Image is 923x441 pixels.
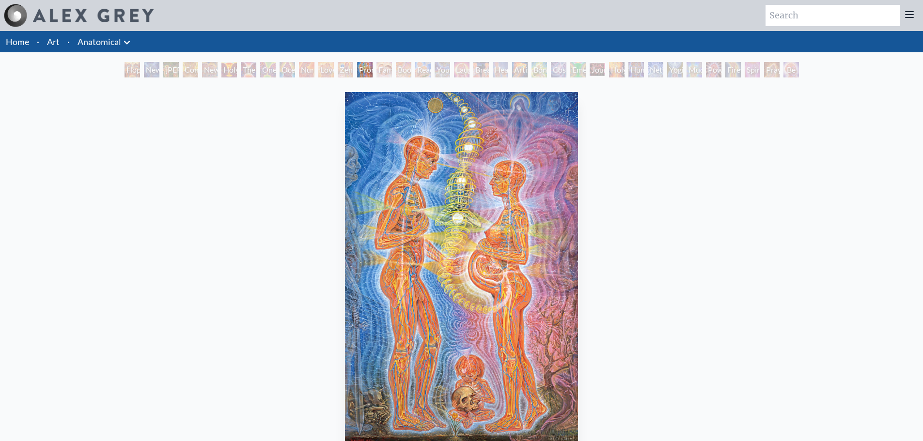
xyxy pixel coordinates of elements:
div: Cosmic Lovers [551,62,566,77]
div: Holy Fire [609,62,625,77]
li: · [33,31,43,52]
div: Networks [648,62,663,77]
a: Home [6,36,29,47]
input: Search [766,5,900,26]
div: Breathing [473,62,489,77]
div: Praying Hands [764,62,780,77]
div: Hope [125,62,140,77]
div: Human Geometry [628,62,644,77]
div: One Taste [260,62,276,77]
li: · [63,31,74,52]
div: Be a Good Human Being [783,62,799,77]
div: The Kiss [241,62,256,77]
div: Young & Old [435,62,450,77]
div: Nursing [299,62,314,77]
a: Anatomical [78,35,121,48]
div: Mudra [687,62,702,77]
div: New Man [DEMOGRAPHIC_DATA]: [DEMOGRAPHIC_DATA] Mind [144,62,159,77]
div: Boo-boo [396,62,411,77]
div: Bond [532,62,547,77]
div: Zena Lotus [338,62,353,77]
div: Yogi & the Möbius Sphere [667,62,683,77]
div: Holy Grail [221,62,237,77]
div: [PERSON_NAME] & Eve [163,62,179,77]
div: Family [376,62,392,77]
div: Artist's Hand [512,62,528,77]
div: Journey of the Wounded Healer [590,62,605,77]
div: Ocean of Love Bliss [280,62,295,77]
div: Reading [415,62,431,77]
div: Power to the Peaceful [706,62,721,77]
div: Healing [493,62,508,77]
div: Laughing Man [454,62,469,77]
div: Firewalking [725,62,741,77]
div: Promise [357,62,373,77]
div: Contemplation [183,62,198,77]
div: Love Circuit [318,62,334,77]
a: Art [47,35,60,48]
div: Emerald Grail [570,62,586,77]
div: New Man New Woman [202,62,218,77]
div: Spirit Animates the Flesh [745,62,760,77]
